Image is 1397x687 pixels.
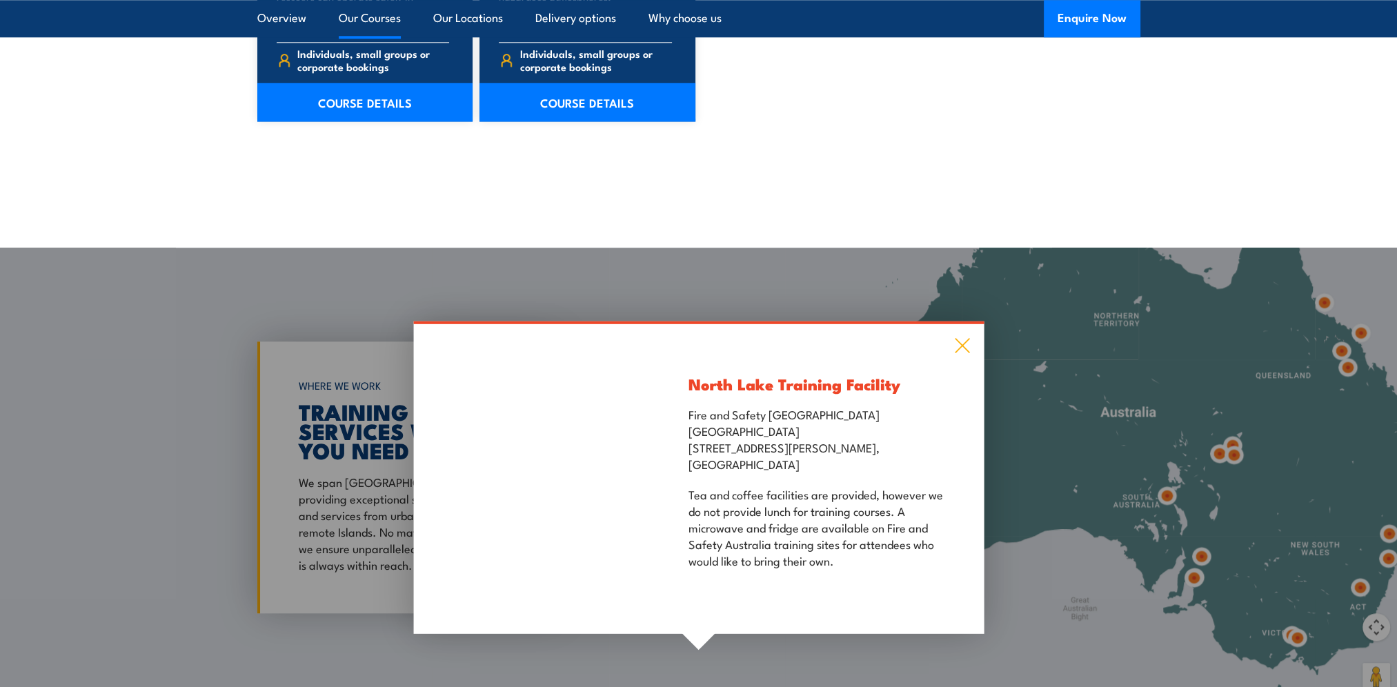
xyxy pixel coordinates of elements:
p: Tea and coffee facilities are provided, however we do not provide lunch for training courses. A m... [688,486,946,568]
a: COURSE DETAILS [479,83,695,121]
h3: North Lake Training Facility [688,376,946,392]
span: Individuals, small groups or corporate bookings [520,47,672,73]
p: Fire and Safety [GEOGRAPHIC_DATA] [GEOGRAPHIC_DATA] [STREET_ADDRESS][PERSON_NAME], [GEOGRAPHIC_DATA] [688,406,946,472]
a: COURSE DETAILS [257,83,473,121]
span: Individuals, small groups or corporate bookings [297,47,449,73]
